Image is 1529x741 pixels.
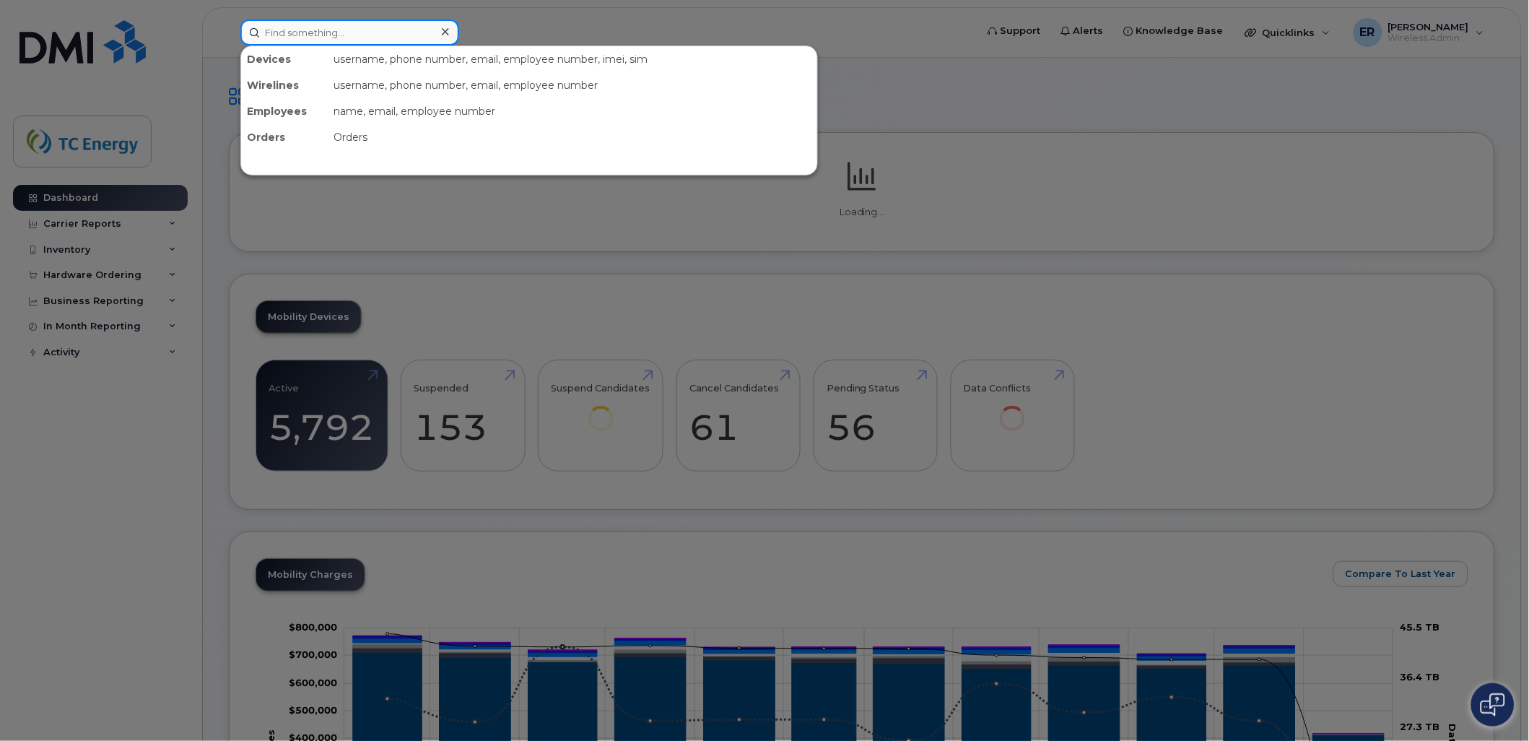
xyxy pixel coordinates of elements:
div: username, phone number, email, employee number [328,72,817,98]
div: Devices [241,46,328,72]
div: Orders [328,124,817,150]
div: Orders [241,124,328,150]
img: Open chat [1481,693,1505,716]
div: name, email, employee number [328,98,817,124]
div: username, phone number, email, employee number, imei, sim [328,46,817,72]
div: Employees [241,98,328,124]
div: Wirelines [241,72,328,98]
